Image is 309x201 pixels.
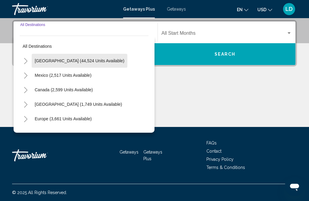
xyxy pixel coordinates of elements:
a: Getaways Plus [123,7,155,11]
button: Mexico (2,517 units available) [32,68,94,82]
span: Search [215,52,236,57]
span: Mexico (2,517 units available) [35,73,91,78]
button: [GEOGRAPHIC_DATA] (211 units available) [32,126,122,140]
a: Travorium [12,146,72,164]
span: en [237,7,243,12]
button: Canada (2,599 units available) [32,83,96,97]
button: Toggle Europe (3,661 units available) [20,113,32,125]
span: All destinations [23,44,52,49]
div: Search widget [14,21,295,65]
button: Toggle Australia (211 units available) [20,127,32,139]
button: Toggle Caribbean & Atlantic Islands (1,749 units available) [20,98,32,110]
a: FAQs [206,141,217,145]
span: USD [257,7,266,12]
a: Privacy Policy [206,157,234,162]
a: Contact [206,149,221,154]
button: Toggle Canada (2,599 units available) [20,84,32,96]
button: Change language [237,5,248,14]
button: Toggle Mexico (2,517 units available) [20,69,32,81]
span: Canada (2,599 units available) [35,87,93,92]
a: Getaways Plus [143,150,162,161]
button: [GEOGRAPHIC_DATA] (1,749 units available) [32,97,125,111]
a: Travorium [12,3,117,15]
a: Terms & Conditions [206,165,245,170]
a: Getaways [119,150,139,154]
a: Getaways [167,7,186,11]
span: Europe (3,661 units available) [35,116,92,121]
span: LD [285,6,293,12]
button: Europe (3,661 units available) [32,112,95,126]
button: Search [154,43,295,65]
iframe: Button to launch messaging window [285,177,304,196]
button: Change currency [257,5,272,14]
span: [GEOGRAPHIC_DATA] (44,524 units available) [35,58,124,63]
button: [GEOGRAPHIC_DATA] (44,524 units available) [32,54,127,68]
button: Toggle United States (44,524 units available) [20,55,32,67]
button: User Menu [281,3,297,15]
span: © 2025 All Rights Reserved. [12,190,67,195]
button: All destinations [20,39,148,53]
span: [GEOGRAPHIC_DATA] (1,749 units available) [35,102,122,107]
